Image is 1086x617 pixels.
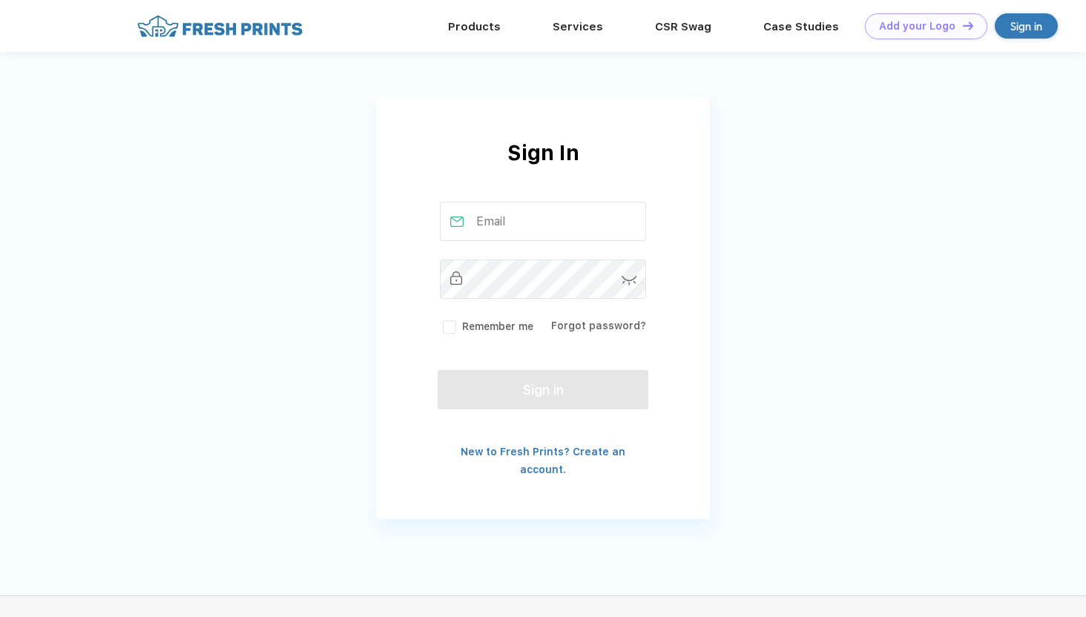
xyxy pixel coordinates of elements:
[879,20,955,33] div: Add your Logo
[995,13,1058,39] a: Sign in
[461,446,625,475] a: New to Fresh Prints? Create an account.
[963,22,973,30] img: DT
[440,319,533,334] label: Remember me
[450,217,464,227] img: email_active.svg
[438,370,648,409] button: Sign in
[440,202,647,241] input: Email
[448,20,501,33] a: Products
[376,137,710,202] div: Sign In
[1010,18,1042,35] div: Sign in
[450,271,462,285] img: password_inactive.svg
[133,13,307,39] img: fo%20logo%202.webp
[551,320,646,331] a: Forgot password?
[622,276,637,286] img: password-icon.svg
